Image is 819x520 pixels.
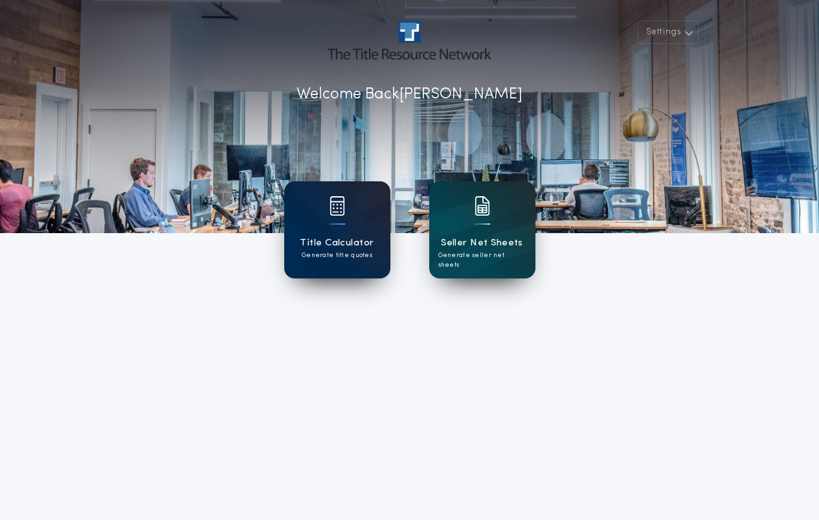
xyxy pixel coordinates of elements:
p: Generate title quotes [302,251,372,260]
button: Settings [638,21,699,44]
a: card iconSeller Net SheetsGenerate seller net sheets [429,181,535,278]
img: account-logo [328,21,491,60]
h1: Seller Net Sheets [441,236,523,251]
h1: Title Calculator [300,236,374,251]
p: Welcome Back [PERSON_NAME] [297,83,522,106]
p: Generate seller net sheets [438,251,526,270]
img: card icon [475,196,490,216]
img: card icon [330,196,345,216]
a: card iconTitle CalculatorGenerate title quotes [284,181,390,278]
